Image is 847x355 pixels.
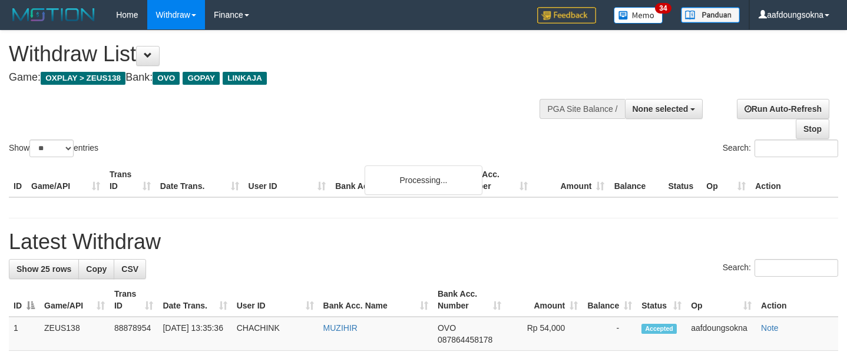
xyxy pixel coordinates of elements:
th: Op [702,164,750,197]
th: Status: activate to sort column ascending [637,283,686,317]
a: Show 25 rows [9,259,79,279]
th: Bank Acc. Number [455,164,532,197]
th: ID [9,164,27,197]
label: Show entries [9,140,98,157]
td: ZEUS138 [39,317,110,351]
img: panduan.png [681,7,740,23]
th: Action [756,283,838,317]
span: Accepted [641,324,677,334]
th: Date Trans.: activate to sort column ascending [158,283,231,317]
th: Balance [609,164,663,197]
h1: Latest Withdraw [9,230,838,254]
a: CSV [114,259,146,279]
th: Date Trans. [155,164,244,197]
th: Trans ID [105,164,155,197]
span: OVO [438,323,456,333]
img: Feedback.jpg [537,7,596,24]
span: Copy [86,264,107,274]
th: User ID [244,164,331,197]
span: OVO [153,72,180,85]
th: User ID: activate to sort column ascending [232,283,319,317]
span: LINKAJA [223,72,267,85]
th: ID: activate to sort column descending [9,283,39,317]
td: 1 [9,317,39,351]
input: Search: [755,259,838,277]
a: Run Auto-Refresh [737,99,829,119]
div: Processing... [365,165,482,195]
button: None selected [625,99,703,119]
span: Show 25 rows [16,264,71,274]
span: None selected [633,104,689,114]
th: Bank Acc. Number: activate to sort column ascending [433,283,506,317]
th: Game/API: activate to sort column ascending [39,283,110,317]
td: 88878954 [110,317,158,351]
div: PGA Site Balance / [540,99,624,119]
img: Button%20Memo.svg [614,7,663,24]
td: CHACHINK [232,317,319,351]
td: Rp 54,000 [506,317,583,351]
th: Bank Acc. Name: activate to sort column ascending [319,283,433,317]
th: Game/API [27,164,105,197]
th: Amount: activate to sort column ascending [506,283,583,317]
span: GOPAY [183,72,220,85]
th: Bank Acc. Name [330,164,455,197]
label: Search: [723,259,838,277]
td: aafdoungsokna [686,317,756,351]
th: Amount [532,164,610,197]
span: OXPLAY > ZEUS138 [41,72,125,85]
td: [DATE] 13:35:36 [158,317,231,351]
img: MOTION_logo.png [9,6,98,24]
th: Trans ID: activate to sort column ascending [110,283,158,317]
a: Stop [796,119,829,139]
h4: Game: Bank: [9,72,553,84]
a: Copy [78,259,114,279]
select: Showentries [29,140,74,157]
h1: Withdraw List [9,42,553,66]
th: Op: activate to sort column ascending [686,283,756,317]
span: Copy 087864458178 to clipboard [438,335,492,344]
label: Search: [723,140,838,157]
a: MUZIHIR [323,323,358,333]
td: - [583,317,637,351]
span: CSV [121,264,138,274]
th: Balance: activate to sort column ascending [583,283,637,317]
a: Note [761,323,779,333]
th: Status [663,164,702,197]
span: 34 [655,3,671,14]
th: Action [750,164,838,197]
input: Search: [755,140,838,157]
